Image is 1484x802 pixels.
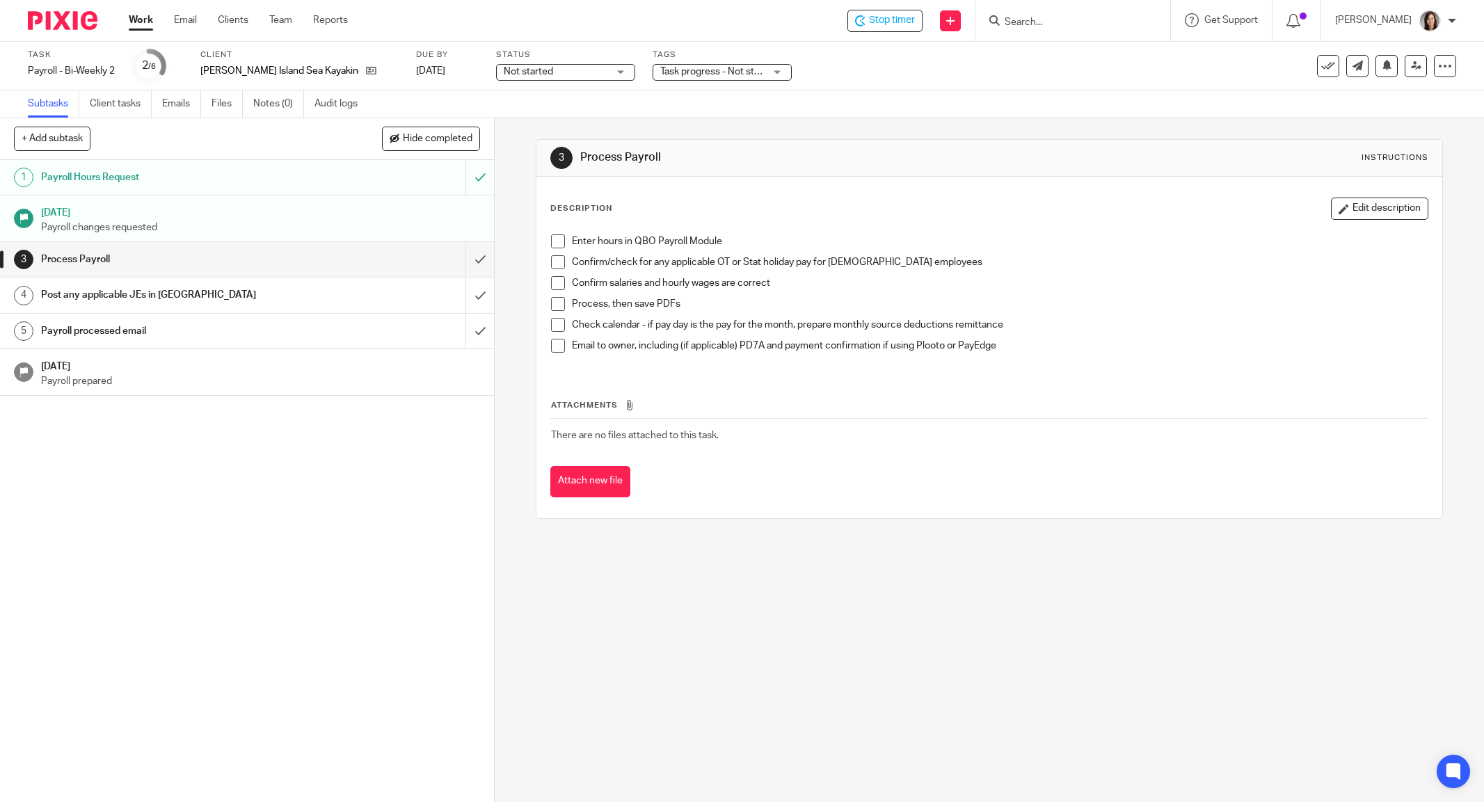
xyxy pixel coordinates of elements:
a: Email [174,13,197,27]
label: Task [28,49,115,61]
span: Task progress - Not started + 1 [660,67,792,77]
label: Status [496,49,635,61]
label: Tags [653,49,792,61]
p: Payroll changes requested [41,220,480,234]
p: Confirm/check for any applicable OT or Stat holiday pay for [DEMOGRAPHIC_DATA] employees [572,255,1428,269]
span: Attachments [551,401,618,409]
div: Bowen Island Sea Kayaking Inc. - Payroll - Bi-Weekly 2 [847,10,923,32]
div: Instructions [1362,152,1428,163]
div: 3 [550,147,573,169]
p: [PERSON_NAME] [1335,13,1412,27]
h1: Process Payroll [41,249,315,270]
p: Enter hours in QBO Payroll Module [572,234,1428,248]
a: Emails [162,90,201,118]
a: Files [212,90,243,118]
label: Client [200,49,399,61]
span: [DATE] [416,66,445,76]
a: Subtasks [28,90,79,118]
div: 4 [14,286,33,305]
h1: Process Payroll [580,150,1019,165]
button: + Add subtask [14,127,90,150]
input: Search [1003,17,1128,29]
div: 1 [14,168,33,187]
a: Work [129,13,153,27]
button: Hide completed [382,127,480,150]
div: 5 [14,321,33,341]
button: Edit description [1331,198,1428,220]
div: 2 [142,58,156,74]
p: Confirm salaries and hourly wages are correct [572,276,1428,290]
a: Team [269,13,292,27]
p: Payroll prepared [41,374,480,388]
small: /6 [148,63,156,70]
h1: Payroll Hours Request [41,167,315,188]
label: Due by [416,49,479,61]
div: Payroll - Bi-Weekly 2 [28,64,115,78]
span: Get Support [1204,15,1258,25]
a: Clients [218,13,248,27]
p: Email to owner, including (if applicable) PD7A and payment confirmation if using Plooto or PayEdge [572,339,1428,353]
h1: Payroll processed email [41,321,315,342]
p: Description [550,203,612,214]
span: Hide completed [403,134,472,145]
p: [PERSON_NAME] Island Sea Kayaking Inc. [200,64,359,78]
button: Attach new file [550,466,630,497]
span: There are no files attached to this task. [551,431,719,440]
span: Not started [504,67,553,77]
div: 3 [14,250,33,269]
img: Pixie [28,11,97,30]
h1: [DATE] [41,202,480,220]
a: Audit logs [314,90,368,118]
h1: Post any applicable JEs in [GEOGRAPHIC_DATA] [41,284,315,305]
a: Notes (0) [253,90,304,118]
a: Client tasks [90,90,152,118]
a: Reports [313,13,348,27]
p: Process, then save PDFs [572,297,1428,311]
img: Danielle%20photo.jpg [1419,10,1441,32]
h1: [DATE] [41,356,480,374]
p: Check calendar - if pay day is the pay for the month, prepare monthly source deductions remittance [572,318,1428,332]
span: Stop timer [869,13,915,28]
